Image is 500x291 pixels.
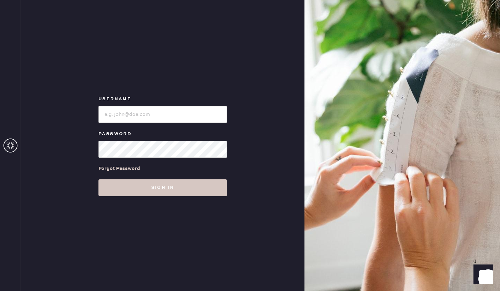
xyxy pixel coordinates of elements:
iframe: Front Chat [467,260,497,290]
input: e.g. john@doe.com [98,106,227,123]
label: Username [98,95,227,103]
button: Sign in [98,179,227,196]
label: Password [98,130,227,138]
div: Forgot Password [98,165,140,172]
a: Forgot Password [98,158,140,179]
